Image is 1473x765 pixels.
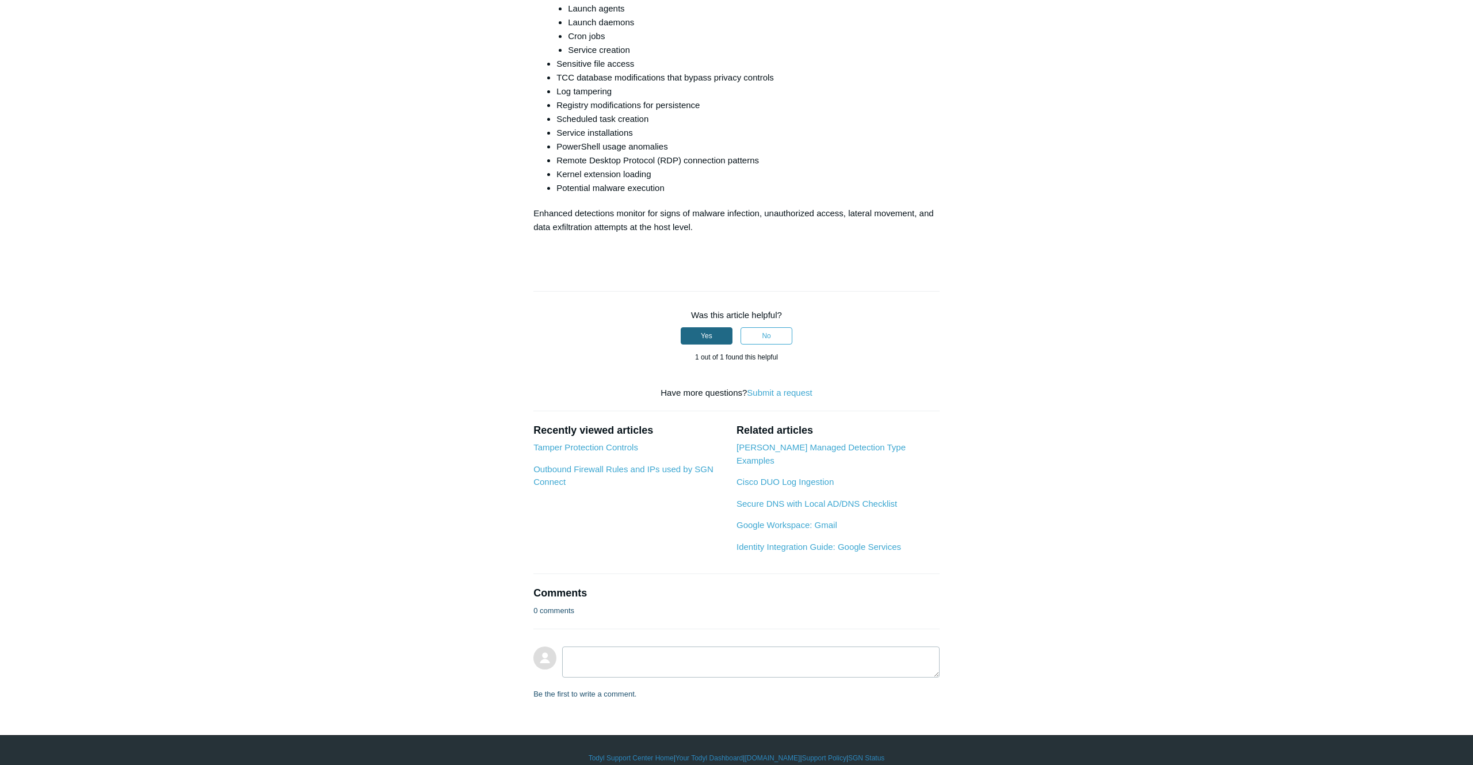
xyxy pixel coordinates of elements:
li: Cron jobs [568,29,940,43]
li: PowerShell usage anomalies [556,140,940,154]
li: Log tampering [556,85,940,98]
li: Launch agents [568,2,940,16]
a: Secure DNS with Local AD/DNS Checklist [736,499,897,508]
h2: Related articles [736,423,940,438]
span: Was this article helpful? [691,310,782,320]
a: Support Policy [802,753,846,763]
a: [PERSON_NAME] Managed Detection Type Examples [736,442,906,465]
textarea: Add your comment [562,647,940,678]
li: Service creation [568,43,940,57]
li: Registry modifications for persistence [556,98,940,112]
p: Enhanced detections monitor for signs of malware infection, unauthorized access, lateral movement... [533,206,940,234]
li: Sensitive file access [556,57,940,71]
a: [DOMAIN_NAME] [745,753,800,763]
a: Your Todyl Dashboard [676,753,743,763]
a: Cisco DUO Log Ingestion [736,477,834,487]
li: Potential malware execution [556,181,940,195]
h2: Comments [533,586,940,601]
p: 0 comments [533,605,574,617]
a: SGN Status [848,753,884,763]
h2: Recently viewed articles [533,423,725,438]
p: Be the first to write a comment. [533,688,636,700]
a: Outbound Firewall Rules and IPs used by SGN Connect [533,464,713,487]
div: | | | | [403,753,1070,763]
button: This article was not helpful [741,327,792,345]
li: Remote Desktop Protocol (RDP) connection patterns [556,154,940,167]
a: Submit a request [747,388,812,397]
button: This article was helpful [681,327,732,345]
a: Google Workspace: Gmail [736,520,837,530]
a: Todyl Support Center Home [589,753,674,763]
span: 1 out of 1 found this helpful [695,353,778,361]
li: Kernel extension loading [556,167,940,181]
li: Scheduled task creation [556,112,940,126]
div: Have more questions? [533,387,940,400]
li: Service installations [556,126,940,140]
li: Launch daemons [568,16,940,29]
li: TCC database modifications that bypass privacy controls [556,71,940,85]
a: Tamper Protection Controls [533,442,638,452]
a: Identity Integration Guide: Google Services [736,542,901,552]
